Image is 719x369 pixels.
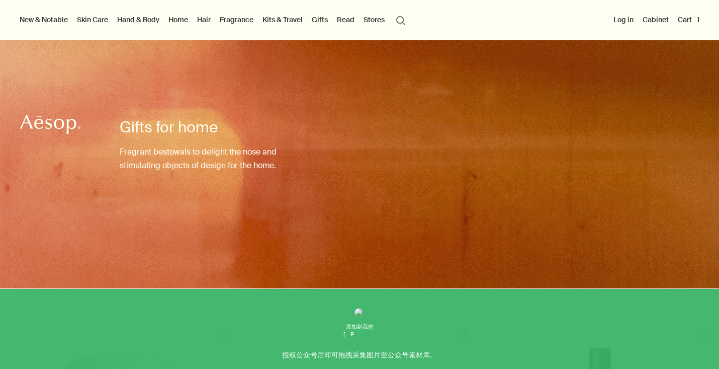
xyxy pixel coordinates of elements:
[20,114,80,134] svg: Aesop
[75,13,110,26] a: Skin Care
[641,13,671,26] a: Cabinet
[120,145,319,172] p: Fragrant bestowals to delight the nose and stimulating objects of design for the home.
[115,13,161,26] a: Hand & Body
[611,13,636,26] button: Log in
[310,13,330,26] a: Gifts
[362,13,387,26] button: Stores
[260,13,305,26] a: Kits & Travel
[18,112,83,139] a: Aesop
[195,13,213,26] a: Hair
[166,13,190,26] a: Home
[218,13,255,26] a: Fragrance
[676,13,701,26] button: Cart1
[392,10,410,29] button: Open search
[335,13,356,26] a: Read
[120,117,319,137] h1: Gifts for home
[18,13,70,26] button: New & Notable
